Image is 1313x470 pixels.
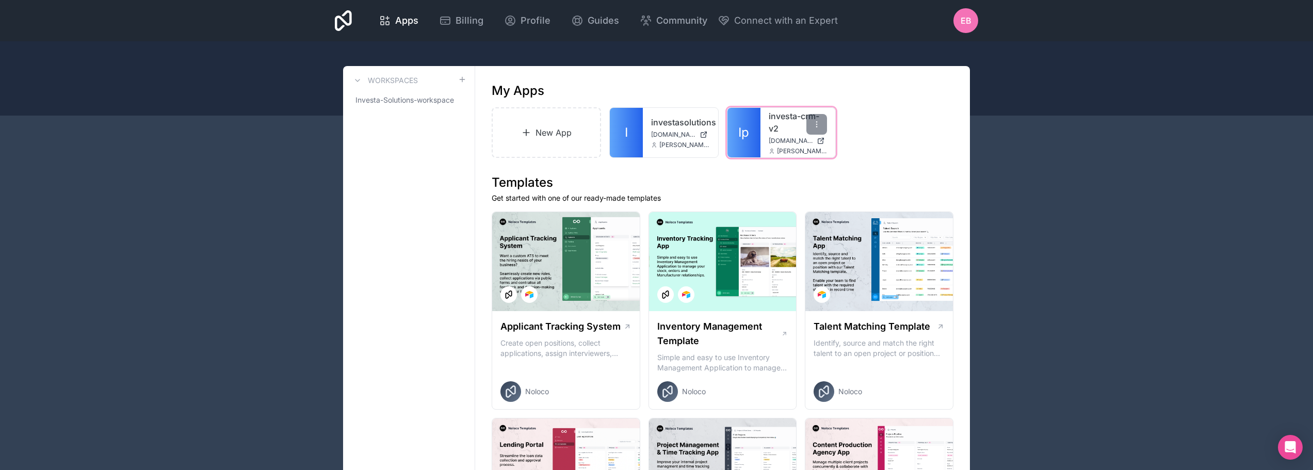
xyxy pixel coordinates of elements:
[492,174,953,191] h1: Templates
[777,147,828,155] span: [PERSON_NAME][EMAIL_ADDRESS][PERSON_NAME][DOMAIN_NAME]
[682,290,690,299] img: Airtable Logo
[492,193,953,203] p: Get started with one of our ready-made templates
[769,110,828,135] a: investa-crm-v2
[492,83,544,99] h1: My Apps
[1278,435,1303,460] div: Open Intercom Messenger
[351,74,418,87] a: Workspaces
[563,9,627,32] a: Guides
[651,131,695,139] span: [DOMAIN_NAME]
[682,386,706,397] span: Noloco
[631,9,716,32] a: Community
[525,290,533,299] img: Airtable Logo
[814,338,945,359] p: Identify, source and match the right talent to an open project or position with our Talent Matchi...
[656,13,707,28] span: Community
[496,9,559,32] a: Profile
[651,131,710,139] a: [DOMAIN_NAME]
[769,137,828,145] a: [DOMAIN_NAME]
[521,13,550,28] span: Profile
[500,319,621,334] h1: Applicant Tracking System
[718,13,838,28] button: Connect with an Expert
[814,319,930,334] h1: Talent Matching Template
[500,338,631,359] p: Create open positions, collect applications, assign interviewers, centralise candidate feedback a...
[525,386,549,397] span: Noloco
[818,290,826,299] img: Airtable Logo
[355,95,454,105] span: Investa-Solutions-workspace
[657,352,788,373] p: Simple and easy to use Inventory Management Application to manage your stock, orders and Manufact...
[370,9,427,32] a: Apps
[738,124,749,141] span: Ip
[659,141,710,149] span: [PERSON_NAME][EMAIL_ADDRESS][PERSON_NAME][DOMAIN_NAME]
[456,13,483,28] span: Billing
[734,13,838,28] span: Connect with an Expert
[588,13,619,28] span: Guides
[492,107,601,158] a: New App
[657,319,781,348] h1: Inventory Management Template
[368,75,418,86] h3: Workspaces
[961,14,971,27] span: EB
[431,9,492,32] a: Billing
[610,108,643,157] a: I
[769,137,813,145] span: [DOMAIN_NAME]
[395,13,418,28] span: Apps
[727,108,760,157] a: Ip
[625,124,628,141] span: I
[351,91,466,109] a: Investa-Solutions-workspace
[838,386,862,397] span: Noloco
[651,116,710,128] a: investasolutions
